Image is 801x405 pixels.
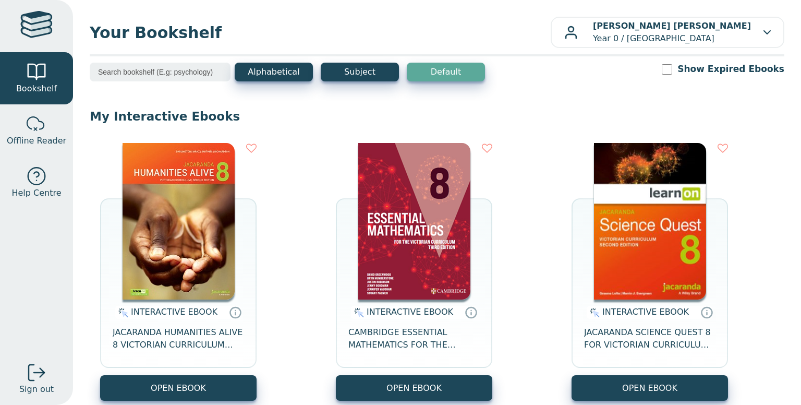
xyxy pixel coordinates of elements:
button: Alphabetical [235,63,313,81]
span: INTERACTIVE EBOOK [602,307,689,317]
button: Subject [321,63,399,81]
a: Interactive eBooks are accessed online via the publisher’s portal. They contain interactive resou... [465,306,477,318]
span: JACARANDA SCIENCE QUEST 8 FOR VICTORIAN CURRICULUM LEARNON 2E EBOOK [584,326,715,351]
button: OPEN EBOOK [336,375,492,401]
b: [PERSON_NAME] [PERSON_NAME] [593,21,751,31]
button: Default [407,63,485,81]
input: Search bookshelf (E.g: psychology) [90,63,230,81]
img: fffb2005-5288-ea11-a992-0272d098c78b.png [594,143,706,300]
a: Interactive eBooks are accessed online via the publisher’s portal. They contain interactive resou... [700,306,713,318]
p: My Interactive Ebooks [90,109,784,124]
span: INTERACTIVE EBOOK [367,307,453,317]
span: Sign out [19,383,54,396]
span: Offline Reader [7,135,66,147]
span: INTERACTIVE EBOOK [131,307,217,317]
a: Interactive eBooks are accessed online via the publisher’s portal. They contain interactive resou... [229,306,241,318]
span: Bookshelf [16,82,57,95]
img: interactive.svg [587,306,600,319]
img: interactive.svg [115,306,128,319]
img: bee2d5d4-7b91-e911-a97e-0272d098c78b.jpg [123,143,235,300]
label: Show Expired Ebooks [677,63,784,76]
p: Year 0 / [GEOGRAPHIC_DATA] [593,20,751,45]
button: OPEN EBOOK [572,375,728,401]
img: interactive.svg [351,306,364,319]
img: bedfc1f2-ad15-45fb-9889-51f3863b3b8f.png [358,143,470,300]
span: Help Centre [11,187,61,199]
span: CAMBRIDGE ESSENTIAL MATHEMATICS FOR THE VICTORIAN CURRICULUM YEAR 8 EBOOK 3E [348,326,480,351]
button: OPEN EBOOK [100,375,257,401]
button: [PERSON_NAME] [PERSON_NAME]Year 0 / [GEOGRAPHIC_DATA] [551,17,784,48]
span: JACARANDA HUMANITIES ALIVE 8 VICTORIAN CURRICULUM LEARNON EBOOK 2E [113,326,244,351]
span: Your Bookshelf [90,21,551,44]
